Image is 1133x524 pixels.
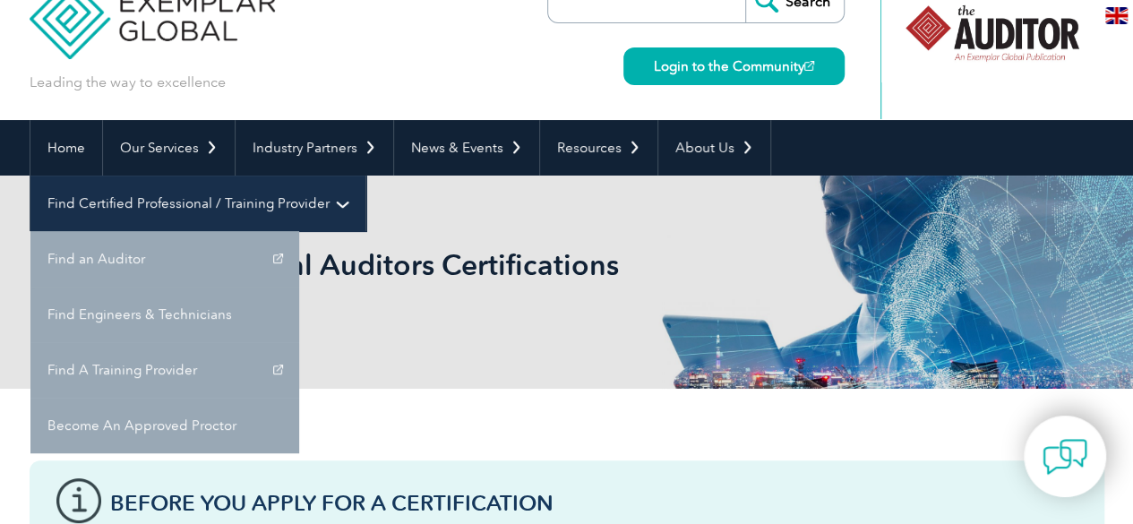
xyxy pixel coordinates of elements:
[30,120,102,176] a: Home
[623,47,845,85] a: Login to the Community
[30,231,299,287] a: Find an Auditor
[110,492,1077,514] h3: Before You Apply For a Certification
[1043,434,1087,479] img: contact-chat.png
[30,73,226,92] p: Leading the way to excellence
[30,342,299,398] a: Find A Training Provider
[804,61,814,71] img: open_square.png
[236,120,393,176] a: Industry Partners
[30,398,299,453] a: Become An Approved Proctor
[394,120,539,176] a: News & Events
[30,176,365,231] a: Find Certified Professional / Training Provider
[30,247,717,317] h1: Browse All Individual Auditors Certifications by Category
[658,120,770,176] a: About Us
[540,120,657,176] a: Resources
[103,120,235,176] a: Our Services
[30,287,299,342] a: Find Engineers & Technicians
[1105,7,1128,24] img: en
